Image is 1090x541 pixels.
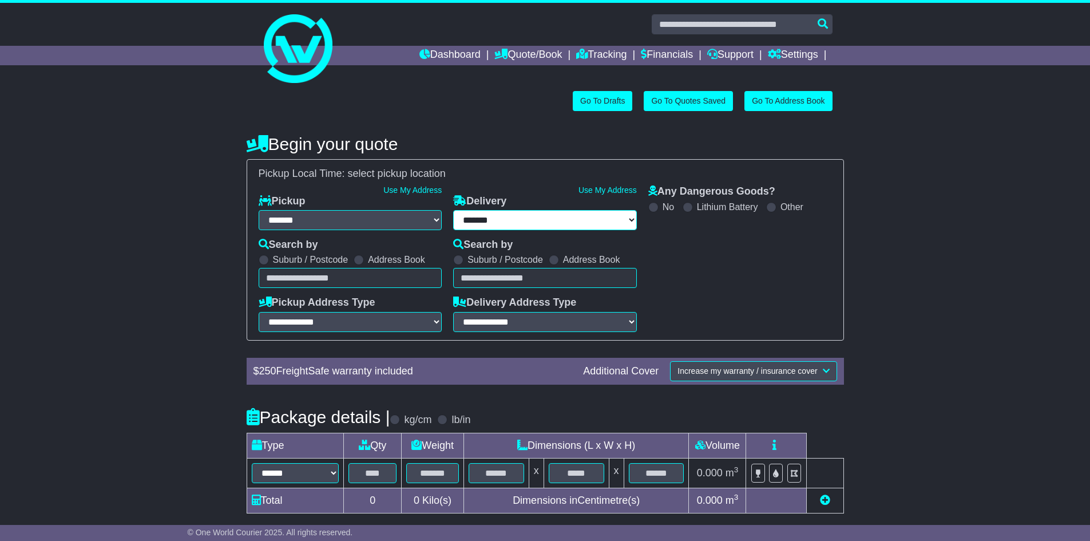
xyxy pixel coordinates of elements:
a: Go To Address Book [744,91,832,111]
label: Delivery Address Type [453,297,576,309]
div: Additional Cover [577,365,664,378]
td: Kilo(s) [402,488,464,513]
label: No [663,202,674,212]
span: m [726,495,739,506]
a: Use My Address [383,185,442,195]
td: Dimensions in Centimetre(s) [463,488,689,513]
a: Go To Drafts [573,91,632,111]
a: Go To Quotes Saved [644,91,733,111]
label: Search by [259,239,318,251]
td: x [609,458,624,488]
label: lb/in [451,414,470,427]
td: Total [247,488,344,513]
label: Search by [453,239,513,251]
span: 0.000 [697,495,723,506]
td: Volume [689,433,746,458]
a: Tracking [576,46,627,65]
label: Any Dangerous Goods? [648,185,775,198]
td: Type [247,433,344,458]
button: Increase my warranty / insurance cover [670,361,837,381]
span: 0.000 [697,467,723,479]
td: Dimensions (L x W x H) [463,433,689,458]
a: Dashboard [419,46,481,65]
a: Add new item [820,495,830,506]
sup: 3 [734,465,739,474]
label: Pickup Address Type [259,297,375,309]
label: Address Book [563,254,620,265]
span: 0 [414,495,419,506]
h4: Begin your quote [247,135,844,153]
span: © One World Courier 2025. All rights reserved. [188,528,353,537]
div: Pickup Local Time: [253,168,838,180]
label: Other [780,202,803,212]
a: Settings [768,46,818,65]
span: m [726,467,739,479]
label: kg/cm [404,414,431,427]
td: x [529,458,544,488]
td: Weight [402,433,464,458]
h4: Package details | [247,408,390,427]
label: Pickup [259,195,306,208]
span: Increase my warranty / insurance cover [677,366,817,376]
a: Quote/Book [494,46,562,65]
a: Use My Address [578,185,637,195]
td: Qty [344,433,402,458]
sup: 3 [734,493,739,501]
span: select pickup location [348,168,446,179]
span: 250 [259,365,276,377]
label: Delivery [453,195,506,208]
td: 0 [344,488,402,513]
label: Address Book [368,254,425,265]
a: Financials [641,46,693,65]
a: Support [707,46,754,65]
div: $ FreightSafe warranty included [248,365,578,378]
label: Suburb / Postcode [467,254,543,265]
label: Lithium Battery [697,202,758,212]
label: Suburb / Postcode [273,254,348,265]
